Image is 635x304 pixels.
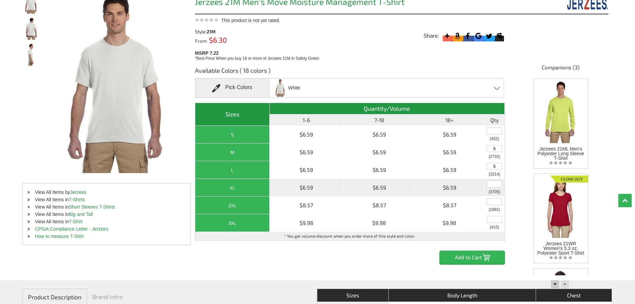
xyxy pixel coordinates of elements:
[195,66,505,78] h3: Available Colors ( 18 colors )
[23,211,190,218] li: View All Items in
[485,114,505,126] th: Qty
[495,31,504,40] svg: Myspace
[344,161,415,179] td: $6.59
[195,56,319,61] span: *Best Price When you buy 18 or more of Jerzees 21M in Safety Green
[618,194,632,207] a: Top
[35,234,84,239] a: How to measure T-Shirt
[453,31,462,40] svg: Amazon
[388,289,536,302] th: Body Length
[463,31,472,40] svg: Facebook
[549,255,572,260] img: listing_empty_star.svg
[317,289,388,302] th: Sizes
[415,114,485,126] th: 18+
[484,31,493,40] svg: Twitter
[536,79,586,161] a: Jerzees 21ML Men's Polyester Long Sleeve T-Shirt
[344,143,415,161] td: $6.59
[270,143,344,161] td: $6.59
[221,18,280,23] span: This product is not yet rated.
[344,197,415,214] td: $8.57
[490,137,499,141] span: Inventory
[270,161,344,179] td: $6.59
[536,289,612,302] th: Chest
[70,190,86,195] a: Jerzees
[489,155,500,159] span: Inventory
[490,225,499,229] span: Inventory
[197,219,268,227] div: 3XL
[489,190,500,194] span: Inventory
[550,174,588,183] img: Closeout
[23,196,190,203] li: View All Items in
[22,44,40,66] img: Jerzees 21M Men's Move Moisture Management T-Shirt
[443,31,452,40] svg: More
[207,29,216,34] span: 21M
[549,161,572,165] img: listing_empty_star.svg
[195,18,218,22] img: This product is not yet rated.
[489,208,500,212] span: Inventory
[195,49,508,61] div: MSRP 7.22
[270,214,344,232] td: $9.98
[415,197,485,214] td: $8.57
[69,197,85,202] a: T-Shirts
[536,174,586,256] a: Closeout Jerzees 21WR Women's 5.3 oz. Polyester Sport T-Shirt
[270,179,344,197] td: $6.59
[197,166,268,174] div: L
[195,29,273,34] div: Style:
[22,18,40,40] img: Jerzees 21M Men's Move Moisture Management T-Shirt
[489,172,500,176] span: Inventory
[197,184,268,192] div: XL
[197,130,268,139] div: S
[69,219,82,224] a: T-Shirt
[35,226,108,232] a: CPSIA Compliance Letter - Jerzees
[415,126,485,143] td: $6.59
[474,31,483,40] svg: Google Bookmark
[415,143,485,161] td: $6.59
[195,78,269,98] div: Pick Colors
[537,146,584,161] span: Jerzees 21ML Men's Polyester Long Sleeve T-Shirt
[23,203,190,211] li: View All Items in
[423,33,439,39] span: Share:
[195,232,505,240] td: * You get volume discount when you order more of this style and color.
[69,204,115,210] a: Short Sleeves T-Shirts
[270,114,344,126] th: 1-6
[270,197,344,214] td: $8.57
[536,79,586,143] img: Jerzees 21ML Men's Polyester Long Sleeve T-Shirt
[537,241,584,256] span: Jerzees 21WR Women's 5.3 oz. Polyester Sport T-Shirt
[69,212,93,217] a: Big and Tall
[344,114,415,126] th: 7-18
[270,126,344,143] td: $6.59
[23,189,190,196] li: View All Items by
[270,103,505,114] th: Quantity/Volume
[197,148,268,157] div: M
[288,82,300,94] span: White
[415,161,485,179] td: $6.59
[513,64,608,74] h4: Companions (3)
[23,218,190,225] li: View All Items in
[415,214,485,232] td: $9.98
[344,179,415,197] td: $6.59
[207,36,227,44] span: $6.30
[195,103,270,126] th: Sizes
[197,201,268,210] div: 2XL
[344,214,415,232] td: $9.98
[344,126,415,143] td: $6.59
[415,179,485,197] td: $6.59
[439,251,505,264] input: Add to Cart
[273,79,287,97] img: White
[195,37,273,43] div: From:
